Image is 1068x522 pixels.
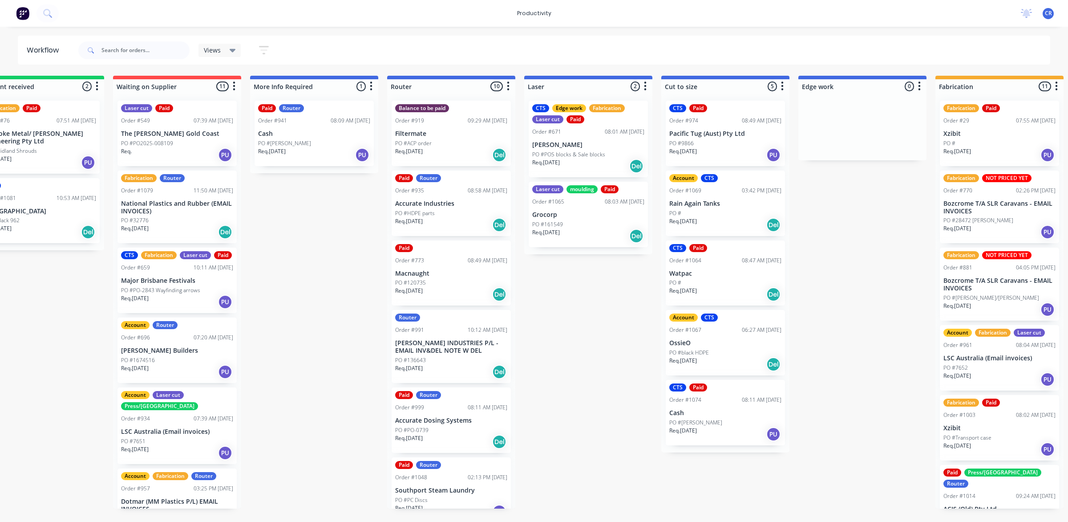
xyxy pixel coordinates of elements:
div: FabricationPaidOrder #2907:55 AM [DATE]XzibitPO #Req.[DATE]PU [940,101,1059,166]
div: Del [492,435,506,449]
div: Del [81,225,95,239]
div: CTSPaidOrder #97408:49 AM [DATE]Pacific Tug (Aust) Pty LtdPO #9866Req.[DATE]PU [666,101,785,166]
p: Watpac [669,270,781,277]
p: Southport Steam Laundry [395,487,507,494]
div: Del [766,287,781,302]
div: productivity [513,7,556,20]
div: Router [160,174,185,182]
div: Fabrication [121,174,157,182]
div: CTSPaidOrder #106408:47 AM [DATE]WatpacPO #Req.[DATE]Del [666,241,785,306]
p: PO #Transport case [943,434,991,442]
div: Router [279,104,304,112]
div: CTS [669,244,686,252]
div: Press/[GEOGRAPHIC_DATA] [964,469,1041,477]
div: 08:04 AM [DATE] [1016,341,1056,349]
p: Req. [DATE] [943,302,971,310]
div: 02:13 PM [DATE] [468,473,507,481]
span: CR [1045,9,1052,17]
p: LSC Australia (Email invoices) [121,428,233,436]
div: Paid [982,399,1000,407]
div: Router [416,391,441,399]
div: Fabrication [141,251,177,259]
div: 04:05 PM [DATE] [1016,264,1056,272]
p: PO #POS blocks & Sale blocks [532,151,605,159]
div: CTSEdge workFabricationLaser cutPaidOrder #67108:01 AM [DATE][PERSON_NAME]PO #POS blocks & Sale b... [529,101,648,177]
p: [PERSON_NAME] [532,141,644,149]
div: Laser cut [121,104,152,112]
p: Filtermate [395,130,507,138]
p: Req. [DATE] [532,228,560,237]
div: 07:39 AM [DATE] [194,117,233,125]
div: Order #1079 [121,187,153,195]
div: PU [766,148,781,162]
div: Fabrication [975,329,1011,337]
div: 03:25 PM [DATE] [194,485,233,493]
div: NOT PRICED YET [982,251,1032,259]
div: AccountFabricationLaser cutOrder #96108:04 AM [DATE]LSC Australia (Email invoices)PO #7652Req.[DA... [940,325,1059,391]
p: The [PERSON_NAME] Gold Coast [121,130,233,138]
div: CTS [532,104,549,112]
p: Req. [DATE] [943,372,971,380]
div: Order #991 [395,326,424,334]
div: PU [218,148,232,162]
p: PO #161549 [532,220,563,228]
div: 08:09 AM [DATE] [331,117,370,125]
div: Order #549 [121,117,150,125]
div: Laser cut [532,115,563,123]
div: Order #696 [121,334,150,342]
p: [PERSON_NAME] INDUSTRIES P/L - EMAIL INV&DEL NOTE W DEL [395,339,507,355]
p: PO #120735 [395,279,426,287]
div: Router [153,321,178,329]
p: Macnaught [395,270,507,277]
p: Req. [DATE] [121,364,149,372]
div: 10:12 AM [DATE] [468,326,507,334]
p: National Plastics and Rubber (EMAIL INVOICES) [121,200,233,215]
div: Laser cut [180,251,211,259]
div: CTS [669,383,686,391]
div: PU [1040,225,1055,239]
div: PU [766,427,781,441]
p: Req. [DATE] [943,442,971,450]
div: AccountCTSOrder #106903:42 PM [DATE]Rain Again TanksPO #Req.[DATE]Del [666,171,785,236]
div: CTS [701,314,718,322]
div: 08:58 AM [DATE] [468,187,507,195]
div: Laser cutPaidOrder #54907:39 AM [DATE]The [PERSON_NAME] Gold CoastPO #PO2025-008109Req.PU [117,101,237,166]
p: PO #32776 [121,216,149,224]
p: Req. [DATE] [943,224,971,232]
div: 10:53 AM [DATE] [57,194,96,202]
div: PU [218,365,232,379]
div: Del [629,229,643,243]
div: Order #770 [943,187,972,195]
p: Req. [DATE] [395,147,423,155]
div: PU [1040,148,1055,162]
div: Fabrication [943,104,979,112]
div: Order #934 [121,415,150,423]
p: Grocorp [532,211,644,219]
div: PU [218,446,232,460]
div: 10:11 AM [DATE] [194,264,233,272]
div: 08:47 AM [DATE] [742,257,781,265]
div: Router [943,480,968,488]
div: 07:51 AM [DATE] [57,117,96,125]
div: Order #961 [943,341,972,349]
div: 08:11 AM [DATE] [742,396,781,404]
div: Order #935 [395,187,424,195]
div: FabricationRouterOrder #107911:50 AM [DATE]National Plastics and Rubber (EMAIL INVOICES)PO #32776... [117,171,237,244]
p: Major Brisbane Festivals [121,277,233,285]
p: Req. [DATE] [669,147,697,155]
div: Order #1064 [669,257,701,265]
div: moulding [566,185,598,193]
div: Paid [689,244,707,252]
div: Account [121,391,150,399]
div: Fabrication [589,104,625,112]
div: Fabrication [943,399,979,407]
div: CTSFabricationLaser cutPaidOrder #65910:11 AM [DATE]Major Brisbane FestivalsPO #PO-2843 Wayfindin... [117,248,237,313]
p: PO #[PERSON_NAME] [258,139,311,147]
div: Paid [395,461,413,469]
div: Account [943,329,972,337]
div: Router [191,472,216,480]
div: 09:29 AM [DATE] [468,117,507,125]
img: Factory [16,7,29,20]
div: Order #1014 [943,492,975,500]
p: PO # [669,209,681,217]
